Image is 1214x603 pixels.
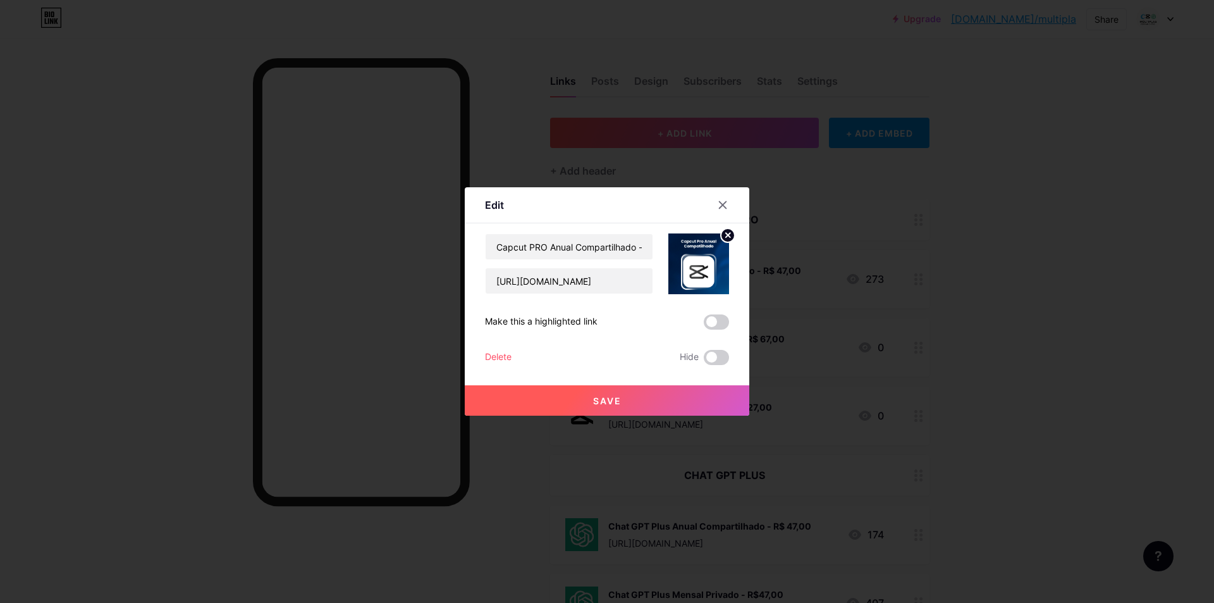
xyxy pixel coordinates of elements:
input: URL [486,268,653,294]
span: Save [593,395,622,406]
span: Hide [680,350,699,365]
div: Edit [485,197,504,213]
div: Make this a highlighted link [485,314,598,330]
div: Delete [485,350,512,365]
img: link_thumbnail [668,233,729,294]
input: Title [486,234,653,259]
button: Save [465,385,749,416]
